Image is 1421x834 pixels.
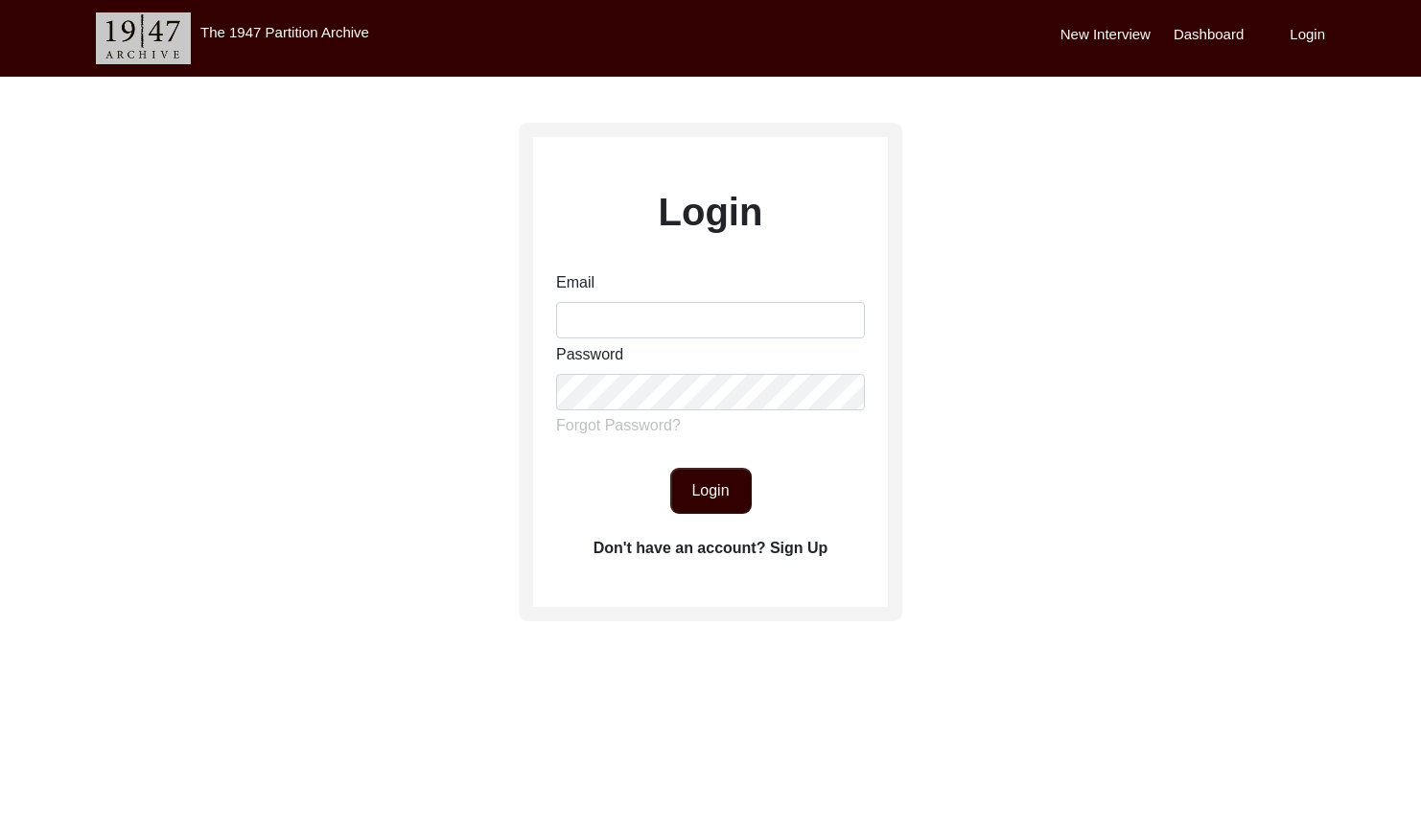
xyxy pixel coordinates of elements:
[594,537,828,560] label: Don't have an account? Sign Up
[1290,24,1325,46] label: Login
[1174,24,1244,46] label: Dashboard
[556,343,623,366] label: Password
[556,414,681,437] label: Forgot Password?
[96,12,191,64] img: header-logo.png
[556,271,594,294] label: Email
[200,24,369,40] label: The 1947 Partition Archive
[659,183,763,241] label: Login
[670,468,752,514] button: Login
[1060,24,1151,46] label: New Interview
